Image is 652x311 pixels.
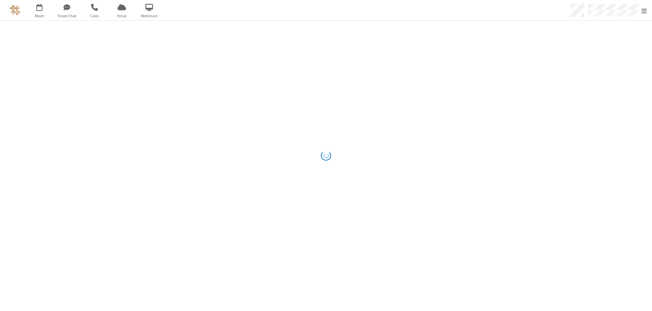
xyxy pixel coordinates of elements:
[137,13,162,19] span: Webinars
[54,13,79,19] span: Team Chat
[26,13,52,19] span: Meet
[109,13,134,19] span: Drive
[81,13,107,19] span: Calls
[10,5,20,15] img: QA Selenium DO NOT DELETE OR CHANGE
